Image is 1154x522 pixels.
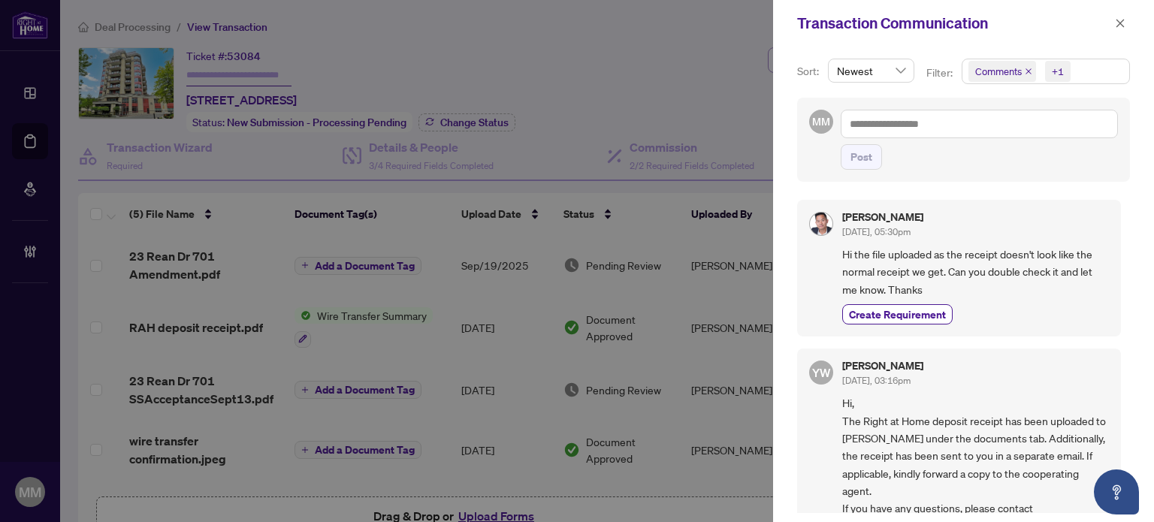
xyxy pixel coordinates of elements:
span: Hi the file uploaded as the receipt doesn't look like the normal receipt we get. Can you double c... [842,246,1109,298]
button: Create Requirement [842,304,953,324]
span: Comments [975,64,1022,79]
span: close [1115,18,1125,29]
span: Newest [837,59,905,82]
h5: [PERSON_NAME] [842,212,923,222]
span: [DATE], 05:30pm [842,226,911,237]
span: YW [812,364,831,382]
button: Post [841,144,882,170]
p: Sort: [797,63,822,80]
span: Comments [968,61,1036,82]
span: close [1025,68,1032,75]
span: [DATE], 03:16pm [842,375,911,386]
span: MM [812,113,829,130]
div: +1 [1052,64,1064,79]
h5: [PERSON_NAME] [842,361,923,371]
div: Transaction Communication [797,12,1110,35]
img: Profile Icon [810,213,832,235]
button: Open asap [1094,469,1139,514]
p: Filter: [926,65,955,81]
span: Create Requirement [849,306,946,322]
